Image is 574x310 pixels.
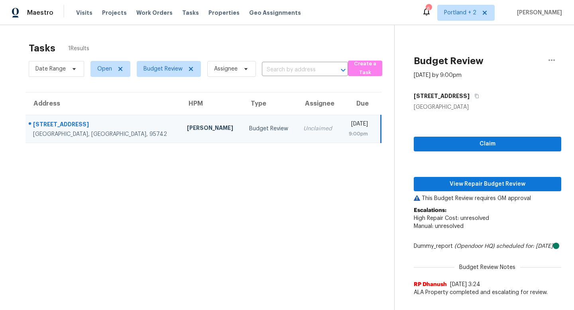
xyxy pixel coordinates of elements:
[29,44,55,52] h2: Tasks
[414,57,484,65] h2: Budget Review
[143,65,183,73] span: Budget Review
[496,243,553,249] i: scheduled for: [DATE]
[187,124,236,134] div: [PERSON_NAME]
[414,103,561,111] div: [GEOGRAPHIC_DATA]
[208,9,240,17] span: Properties
[102,9,127,17] span: Projects
[444,9,476,17] span: Portland + 2
[136,9,173,17] span: Work Orders
[68,45,89,53] span: 1 Results
[450,282,480,287] span: [DATE] 3:24
[97,65,112,73] span: Open
[182,10,199,16] span: Tasks
[414,194,561,202] p: This Budget Review requires GM approval
[33,130,174,138] div: [GEOGRAPHIC_DATA], [GEOGRAPHIC_DATA], 95742
[340,92,381,115] th: Due
[297,92,340,115] th: Assignee
[414,177,561,192] button: View Repair Budget Review
[348,61,382,76] button: Create a Task
[414,92,470,100] h5: [STREET_ADDRESS]
[414,281,447,288] span: RP Dhanush
[414,71,462,79] div: [DATE] by 9:00pm
[514,9,562,17] span: [PERSON_NAME]
[35,65,66,73] span: Date Range
[27,9,53,17] span: Maestro
[347,120,368,130] div: [DATE]
[414,242,561,250] div: Dummy_report
[454,243,495,249] i: (Opendoor HQ)
[76,9,92,17] span: Visits
[426,5,431,13] div: 6
[414,216,489,221] span: High Repair Cost: unresolved
[262,64,326,76] input: Search by address
[249,9,301,17] span: Geo Assignments
[414,224,464,229] span: Manual: unresolved
[181,92,242,115] th: HPM
[249,125,291,133] div: Budget Review
[33,120,174,130] div: [STREET_ADDRESS]
[454,263,520,271] span: Budget Review Notes
[347,130,368,138] div: 9:00pm
[470,89,480,103] button: Copy Address
[214,65,238,73] span: Assignee
[338,65,349,76] button: Open
[420,179,555,189] span: View Repair Budget Review
[352,59,378,78] span: Create a Task
[414,208,446,213] b: Escalations:
[420,139,555,149] span: Claim
[303,125,334,133] div: Unclaimed
[414,137,561,151] button: Claim
[243,92,297,115] th: Type
[414,288,561,296] span: ALA Property completed and escalating for review.
[26,92,181,115] th: Address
